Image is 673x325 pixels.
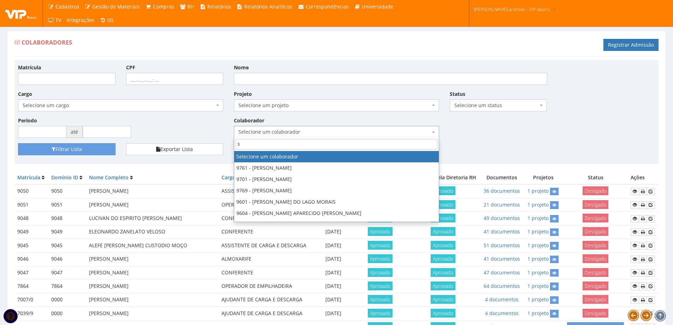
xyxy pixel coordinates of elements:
[306,3,349,10] span: Correspondências
[219,279,312,293] td: OPERADOR DE EMPILHADEIRA
[431,309,455,318] span: Aprovado
[18,64,41,71] label: Matrícula
[603,39,659,51] a: Registrar Admissão
[207,3,231,10] span: Relatórios
[244,3,292,10] span: Relatórios Analíticos
[362,3,393,10] span: Universidade
[219,225,312,239] td: CONFERENTE
[219,184,312,198] td: ASSISTENTE DE CARGA E DESCARGA
[527,269,549,276] a: 1 projeto
[583,186,608,195] span: Desligado
[219,253,312,266] td: ALMOXARIFE
[527,201,549,208] a: 1 projeto
[431,241,455,250] span: Aprovado
[628,171,659,184] th: Ações
[312,279,355,293] td: [DATE]
[219,198,312,211] td: OPERADOR DE EMPILHADEIRA
[48,293,86,307] td: 0000
[66,126,83,138] span: até
[368,309,392,318] span: Aprovado
[234,91,252,98] label: Projeto
[126,143,224,155] button: Exportar Lista
[17,174,40,181] a: Matrícula
[368,241,392,250] span: Aprovado
[48,266,86,279] td: 9047
[484,269,520,276] a: 47 documentos
[431,295,455,304] span: Aprovado
[583,227,608,236] span: Desligado
[484,255,520,262] a: 41 documentos
[583,214,608,222] span: Desligado
[18,117,37,124] label: Período
[187,3,194,10] span: RH
[234,196,439,208] li: 9601 - [PERSON_NAME] DO LAGO MORAIS
[524,171,563,184] th: Projetos
[107,17,113,23] span: (0)
[48,225,86,239] td: 9049
[126,64,135,71] label: CPF
[484,228,520,235] a: 41 documentos
[14,198,48,211] td: 9051
[86,293,219,307] td: [PERSON_NAME]
[480,171,524,184] th: Documentos
[18,99,223,111] span: Selecione um cargo
[583,241,608,250] span: Desligado
[14,184,48,198] td: 9050
[219,293,312,307] td: AJUDANTE DE CARGA E DESCARGA
[222,174,236,181] a: Cargo
[583,254,608,263] span: Desligado
[219,239,312,252] td: ASSISTENTE DE CARGA E DESCARGA
[368,295,392,304] span: Aprovado
[86,212,219,225] td: LUCIVAN DO ESPIRITO [PERSON_NAME]
[527,228,549,235] a: 1 projeto
[527,242,549,249] a: 1 projeto
[312,293,355,307] td: [DATE]
[234,219,439,230] li: 9614 - [PERSON_NAME] [PERSON_NAME]
[485,310,519,317] a: 4 documentos
[14,253,48,266] td: 9046
[484,242,520,249] a: 51 documentos
[234,162,439,174] li: 9761 - [PERSON_NAME]
[86,225,219,239] td: ELEONARDO ZANELATO VELOSO
[312,253,355,266] td: [DATE]
[234,117,264,124] label: Colaborador
[583,295,608,304] span: Desligado
[368,268,392,277] span: Aprovado
[14,225,48,239] td: 9049
[5,8,37,19] img: logo
[431,227,455,236] span: Aprovado
[22,39,72,46] span: Colaboradores
[234,174,439,185] li: 9701 - [PERSON_NAME]
[527,296,549,303] a: 1 projeto
[48,253,86,266] td: 9046
[234,99,439,111] span: Selecione um projeto
[527,310,549,317] a: 1 projeto
[484,201,520,208] a: 21 documentos
[86,184,219,198] td: [PERSON_NAME]
[368,227,392,236] span: Aprovado
[18,91,32,98] label: Cargo
[312,239,355,252] td: [DATE]
[86,239,219,252] td: ALEFE [PERSON_NAME] CUSTODIO MOÇO
[86,253,219,266] td: [PERSON_NAME]
[238,102,430,109] span: Selecione um projeto
[450,91,465,98] label: Status
[474,6,550,13] span: [PERSON_NAME].arantes | VIP Bauru
[234,64,249,71] label: Nome
[234,151,439,162] li: Selecione um colaborador
[14,307,48,320] td: 7039/9
[583,200,608,209] span: Desligado
[92,3,140,10] span: Gestão de Materiais
[48,279,86,293] td: 7864
[234,126,439,138] span: Selecione um colaborador
[583,309,608,318] span: Desligado
[86,198,219,211] td: [PERSON_NAME]
[484,187,520,194] a: 36 documentos
[45,13,64,27] a: TV
[14,266,48,279] td: 9047
[583,282,608,290] span: Desligado
[234,208,439,219] li: 9604 - [PERSON_NAME] APARECIDO [PERSON_NAME]
[86,266,219,279] td: [PERSON_NAME]
[48,198,86,211] td: 9051
[454,102,538,109] span: Selecione um status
